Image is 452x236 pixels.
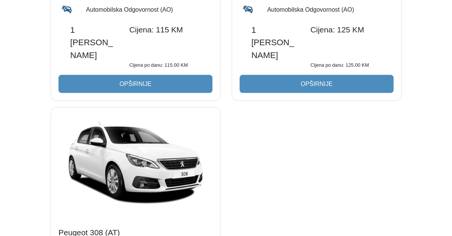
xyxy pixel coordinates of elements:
[246,24,305,62] div: 1 [PERSON_NAME]
[240,75,394,93] button: Opširnije
[305,24,387,62] div: Cijena: 125 KM
[261,4,399,16] div: Automobilska Odgovornost (AO)
[58,75,212,93] button: Opširnije
[65,24,124,62] div: 1 [PERSON_NAME]
[80,4,218,16] div: Automobilska Odgovornost (AO)
[305,61,387,69] div: Cijena po danu: 125.00 KM
[124,24,206,62] div: Cijena: 115 KM
[124,61,206,69] div: Cijena po danu: 115.00 KM
[51,107,220,221] img: Peugeot 308 (AT)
